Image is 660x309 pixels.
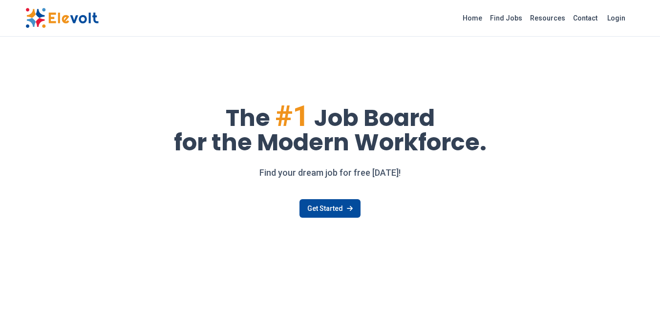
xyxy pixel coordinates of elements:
[459,10,486,26] a: Home
[486,10,526,26] a: Find Jobs
[299,199,361,218] a: Get Started
[601,8,631,28] a: Login
[526,10,569,26] a: Resources
[25,166,635,180] p: Find your dream job for free [DATE]!
[25,8,99,28] img: Elevolt
[275,99,309,133] span: #1
[569,10,601,26] a: Contact
[25,102,635,154] h1: The Job Board for the Modern Workforce.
